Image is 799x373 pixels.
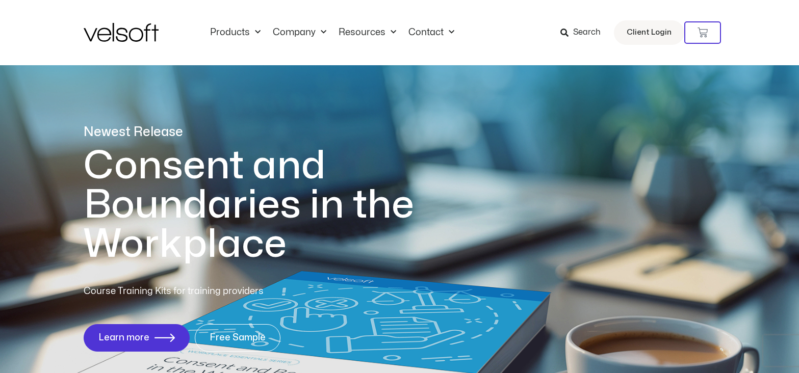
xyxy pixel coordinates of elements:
[204,27,460,38] nav: Menu
[267,27,332,38] a: CompanyMenu Toggle
[573,26,601,39] span: Search
[332,27,402,38] a: ResourcesMenu Toggle
[84,123,456,141] p: Newest Release
[402,27,460,38] a: ContactMenu Toggle
[210,333,266,343] span: Free Sample
[204,27,267,38] a: ProductsMenu Toggle
[195,324,280,352] a: Free Sample
[614,20,684,45] a: Client Login
[84,23,159,42] img: Velsoft Training Materials
[84,284,338,299] p: Course Training Kits for training providers
[84,146,456,264] h1: Consent and Boundaries in the Workplace
[560,24,608,41] a: Search
[84,324,190,352] a: Learn more
[627,26,672,39] span: Client Login
[98,333,149,343] span: Learn more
